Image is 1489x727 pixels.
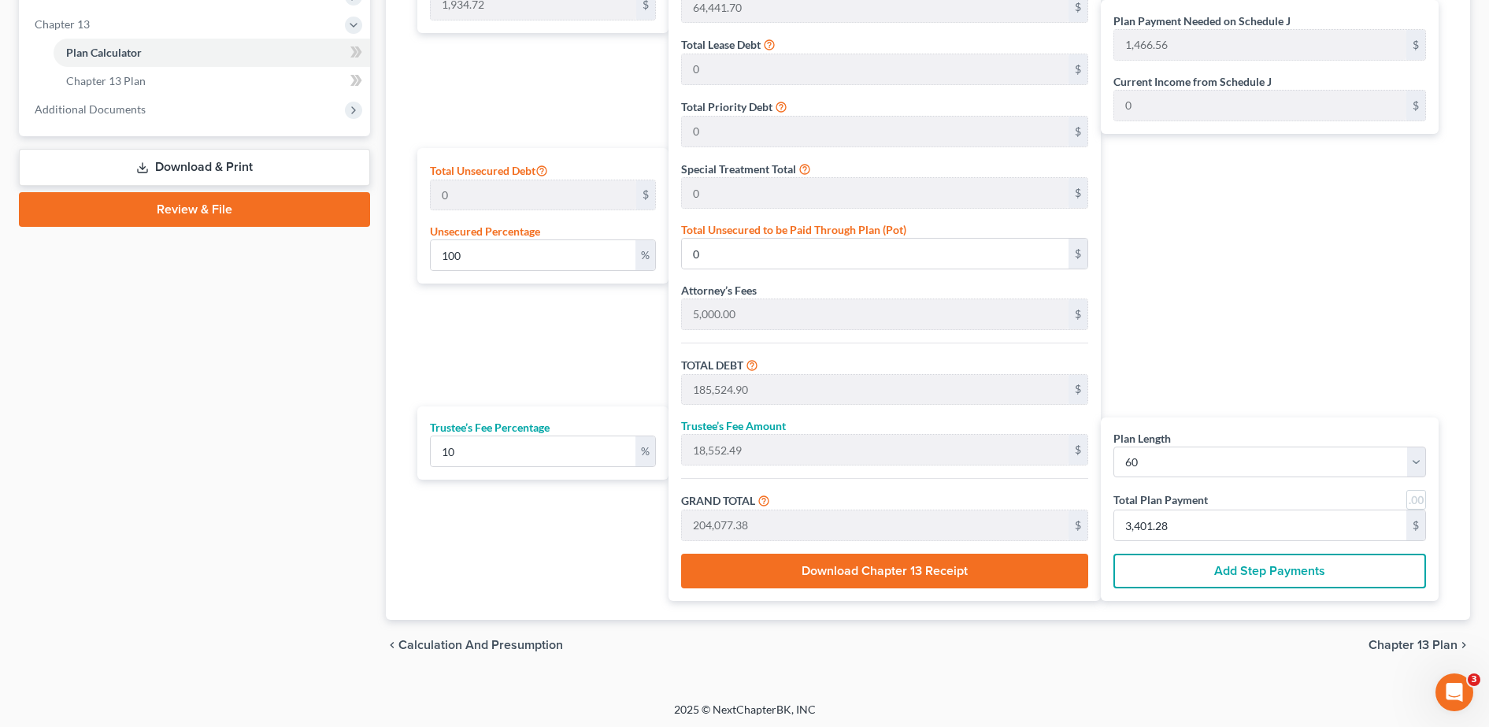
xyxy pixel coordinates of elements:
a: Chapter 13 Plan [54,67,370,95]
input: 0.00 [682,239,1069,269]
div: $ [1069,510,1087,540]
input: 0.00 [431,436,635,466]
span: Plan Calculator [66,46,142,59]
label: Total Lease Debt [681,36,761,53]
div: $ [1406,91,1425,121]
input: 0.00 [682,117,1069,147]
label: Total Unsecured Debt [430,161,548,180]
input: 0.00 [1114,510,1406,540]
button: chevron_left Calculation and Presumption [386,639,563,651]
span: Chapter 13 Plan [66,74,146,87]
div: % [635,436,655,466]
i: chevron_left [386,639,398,651]
label: Plan Payment Needed on Schedule J [1113,13,1291,29]
label: Total Unsecured to be Paid Through Plan (Pot) [681,221,906,238]
input: 0.00 [682,54,1069,84]
span: Additional Documents [35,102,146,116]
label: GRAND TOTAL [681,492,755,509]
label: Current Income from Schedule J [1113,73,1272,90]
span: 3 [1468,673,1480,686]
input: 0.00 [431,180,636,210]
input: 0.00 [682,435,1069,465]
div: $ [1069,435,1087,465]
label: Plan Length [1113,430,1171,447]
label: TOTAL DEBT [681,357,743,373]
div: $ [1069,54,1087,84]
i: chevron_right [1458,639,1470,651]
span: Calculation and Presumption [398,639,563,651]
a: Review & File [19,192,370,227]
button: Add Step Payments [1113,554,1426,588]
iframe: Intercom live chat [1435,673,1473,711]
div: $ [636,180,655,210]
div: $ [1069,239,1087,269]
div: $ [1406,510,1425,540]
div: $ [1069,375,1087,405]
input: 0.00 [1114,30,1406,60]
input: 0.00 [1114,91,1406,121]
div: $ [1406,30,1425,60]
a: Download & Print [19,149,370,186]
label: Trustee’s Fee Percentage [430,419,550,436]
input: 0.00 [431,240,635,270]
label: Special Treatment Total [681,161,796,177]
input: 0.00 [682,510,1069,540]
input: 0.00 [682,375,1069,405]
label: Unsecured Percentage [430,223,540,239]
input: 0.00 [682,299,1069,329]
label: Total Priority Debt [681,98,772,115]
label: Total Plan Payment [1113,491,1208,508]
label: Attorney’s Fees [681,282,757,299]
span: Chapter 13 [35,17,90,31]
div: % [635,240,655,270]
a: Round to nearest dollar [1406,490,1426,510]
input: 0.00 [682,178,1069,208]
div: $ [1069,178,1087,208]
span: Chapter 13 Plan [1369,639,1458,651]
div: $ [1069,117,1087,147]
label: Trustee’s Fee Amount [681,417,786,434]
div: $ [1069,299,1087,329]
button: Download Chapter 13 Receipt [681,554,1088,588]
button: Chapter 13 Plan chevron_right [1369,639,1470,651]
a: Plan Calculator [54,39,370,67]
